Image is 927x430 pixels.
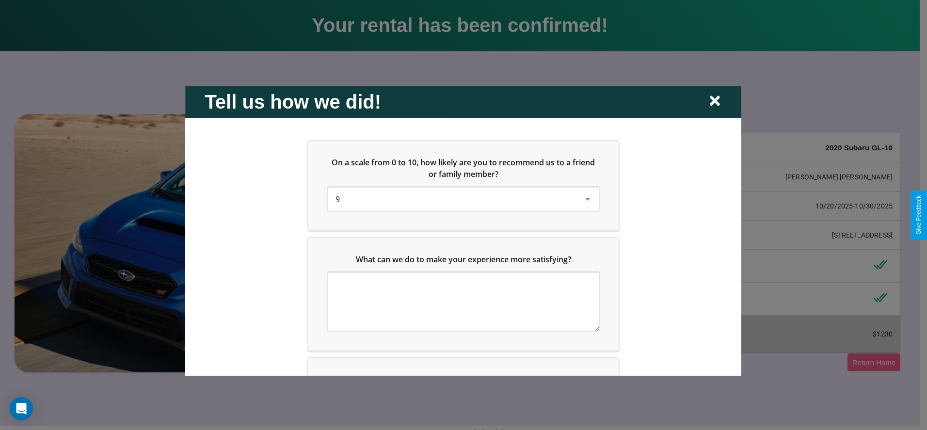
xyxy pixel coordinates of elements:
[915,195,922,235] div: Give Feedback
[356,254,571,264] span: What can we do to make your experience more satisfying?
[10,397,33,420] div: Open Intercom Messenger
[337,374,583,384] span: Which of the following features do you value the most in a vehicle?
[205,91,381,112] h2: Tell us how we did!
[308,141,619,230] div: On a scale from 0 to 10, how likely are you to recommend us to a friend or family member?
[332,157,597,179] span: On a scale from 0 to 10, how likely are you to recommend us to a friend or family member?
[328,187,599,210] div: On a scale from 0 to 10, how likely are you to recommend us to a friend or family member?
[336,193,340,204] span: 9
[328,156,599,179] h5: On a scale from 0 to 10, how likely are you to recommend us to a friend or family member?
